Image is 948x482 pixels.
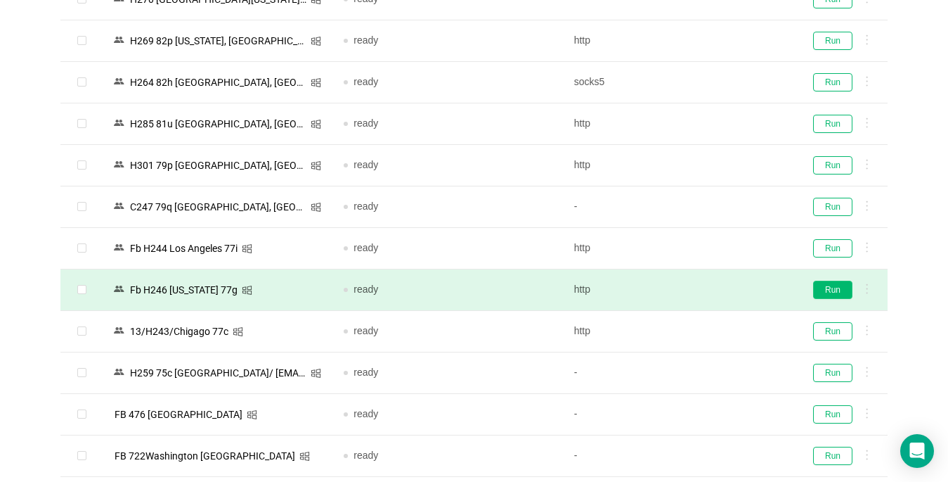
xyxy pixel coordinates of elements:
[563,145,793,186] td: http
[353,367,378,378] span: ready
[353,118,378,129] span: ready
[563,353,793,394] td: -
[813,73,852,91] button: Run
[813,198,852,216] button: Run
[353,408,378,419] span: ready
[813,322,852,341] button: Run
[813,405,852,424] button: Run
[353,201,378,212] span: ready
[299,451,310,462] i: icon: windows
[311,160,321,171] i: icon: windows
[110,405,247,424] div: FB 476 [GEOGRAPHIC_DATA]
[813,32,852,50] button: Run
[126,115,311,133] div: Н285 81u [GEOGRAPHIC_DATA], [GEOGRAPHIC_DATA]/ [EMAIL_ADDRESS][DOMAIN_NAME]
[563,62,793,103] td: socks5
[126,322,233,341] div: 13/Н243/Chigago 77c
[813,115,852,133] button: Run
[126,73,311,91] div: Н264 82h [GEOGRAPHIC_DATA], [GEOGRAPHIC_DATA]/ [EMAIL_ADDRESS][DOMAIN_NAME]
[353,284,378,295] span: ready
[126,239,242,258] div: Fb Н244 Los Angeles 77i
[563,269,793,311] td: http
[311,119,321,129] i: icon: windows
[126,364,311,382] div: Н259 75c [GEOGRAPHIC_DATA]/ [EMAIL_ADDRESS][DOMAIN_NAME]
[900,434,934,468] div: Open Intercom Messenger
[353,159,378,170] span: ready
[126,32,311,50] div: Н269 82p [US_STATE], [GEOGRAPHIC_DATA]/ [EMAIL_ADDRESS][DOMAIN_NAME]
[813,364,852,382] button: Run
[311,202,321,213] i: icon: windows
[563,436,793,477] td: -
[353,34,378,46] span: ready
[126,281,242,299] div: Fb Н246 [US_STATE] 77g
[353,450,378,461] span: ready
[353,76,378,87] span: ready
[110,447,299,465] div: FB 722Washington [GEOGRAPHIC_DATA]
[242,285,252,296] i: icon: windows
[563,186,793,228] td: -
[311,77,321,88] i: icon: windows
[813,281,852,299] button: Run
[563,228,793,269] td: http
[353,242,378,253] span: ready
[563,103,793,145] td: http
[813,156,852,175] button: Run
[126,156,311,175] div: Н301 79p [GEOGRAPHIC_DATA], [GEOGRAPHIC_DATA] | [EMAIL_ADDRESS][DOMAIN_NAME]
[563,394,793,436] td: -
[247,410,257,420] i: icon: windows
[813,239,852,258] button: Run
[126,198,311,216] div: C247 79q [GEOGRAPHIC_DATA], [GEOGRAPHIC_DATA] | [EMAIL_ADDRESS][DOMAIN_NAME]
[563,311,793,353] td: http
[242,243,252,254] i: icon: windows
[353,325,378,336] span: ready
[563,20,793,62] td: http
[311,36,321,46] i: icon: windows
[311,368,321,379] i: icon: windows
[233,326,243,337] i: icon: windows
[813,447,852,465] button: Run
